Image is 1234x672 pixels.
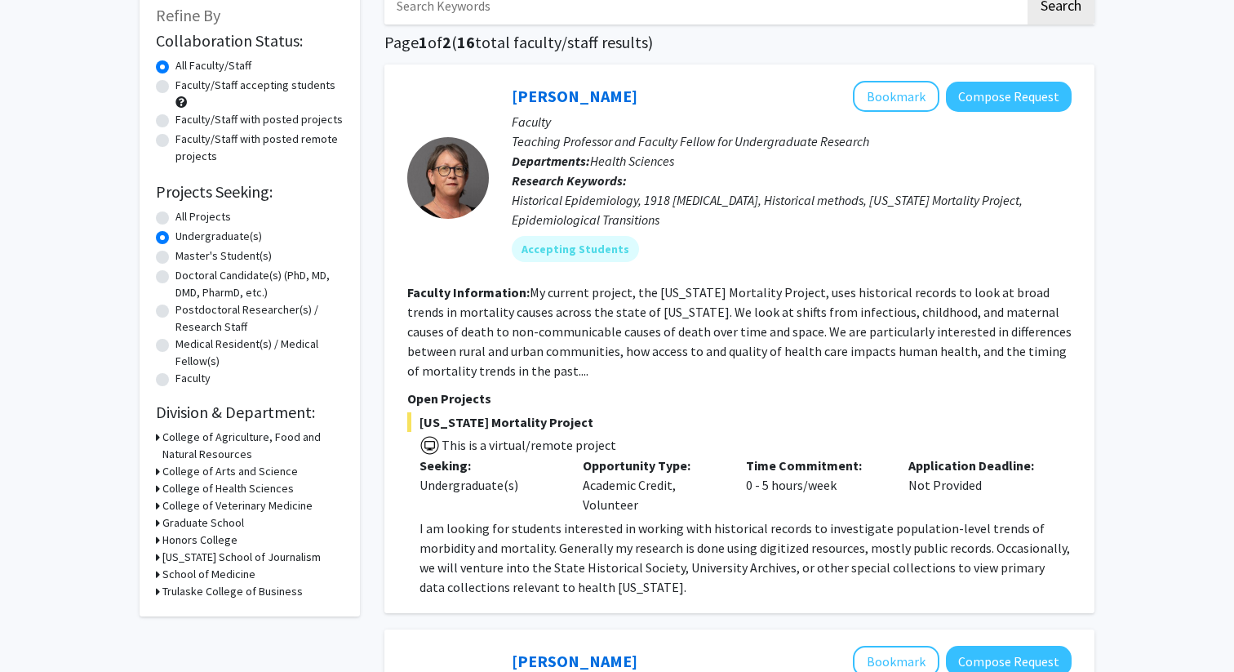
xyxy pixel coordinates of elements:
[419,32,428,52] span: 1
[896,456,1059,514] div: Not Provided
[419,456,558,475] p: Seeking:
[512,172,627,189] b: Research Keywords:
[156,31,344,51] h2: Collaboration Status:
[175,228,262,245] label: Undergraduate(s)
[156,5,220,25] span: Refine By
[407,389,1072,408] p: Open Projects
[175,267,344,301] label: Doctoral Candidate(s) (PhD, MD, DMD, PharmD, etc.)
[946,82,1072,112] button: Compose Request to Carolyn Orbann
[419,475,558,495] div: Undergraduate(s)
[162,514,244,532] h3: Graduate School
[512,651,637,671] a: [PERSON_NAME]
[175,336,344,370] label: Medical Resident(s) / Medical Fellow(s)
[512,131,1072,151] p: Teaching Professor and Faculty Fellow for Undergraduate Research
[175,370,211,387] label: Faculty
[570,456,734,514] div: Academic Credit, Volunteer
[162,429,344,463] h3: College of Agriculture, Food and Natural Resources
[162,463,298,480] h3: College of Arts and Science
[162,497,313,514] h3: College of Veterinary Medicine
[908,456,1047,475] p: Application Deadline:
[746,456,885,475] p: Time Commitment:
[407,284,530,300] b: Faculty Information:
[512,112,1072,131] p: Faculty
[734,456,897,514] div: 0 - 5 hours/week
[853,81,939,112] button: Add Carolyn Orbann to Bookmarks
[384,33,1094,52] h1: Page of ( total faculty/staff results)
[512,190,1072,229] div: Historical Epidemiology, 1918 [MEDICAL_DATA], Historical methods, [US_STATE] Mortality Project, E...
[512,153,590,169] b: Departments:
[175,247,272,265] label: Master's Student(s)
[12,599,69,660] iframe: Chat
[162,480,294,497] h3: College of Health Sciences
[175,131,344,165] label: Faculty/Staff with posted remote projects
[590,153,674,169] span: Health Sciences
[407,284,1072,379] fg-read-more: My current project, the [US_STATE] Mortality Project, uses historical records to look at broad tr...
[175,57,251,74] label: All Faculty/Staff
[440,437,616,453] span: This is a virtual/remote project
[175,208,231,225] label: All Projects
[419,518,1072,597] p: I am looking for students interested in working with historical records to investigate population...
[175,77,335,94] label: Faculty/Staff accepting students
[156,403,344,422] h2: Division & Department:
[512,86,637,106] a: [PERSON_NAME]
[583,456,721,475] p: Opportunity Type:
[162,549,321,566] h3: [US_STATE] School of Journalism
[175,111,343,128] label: Faculty/Staff with posted projects
[175,301,344,336] label: Postdoctoral Researcher(s) / Research Staff
[457,32,475,52] span: 16
[162,566,255,583] h3: School of Medicine
[407,412,1072,432] span: [US_STATE] Mortality Project
[442,32,451,52] span: 2
[162,583,303,600] h3: Trulaske College of Business
[512,236,639,262] mat-chip: Accepting Students
[156,182,344,202] h2: Projects Seeking:
[162,532,237,549] h3: Honors College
